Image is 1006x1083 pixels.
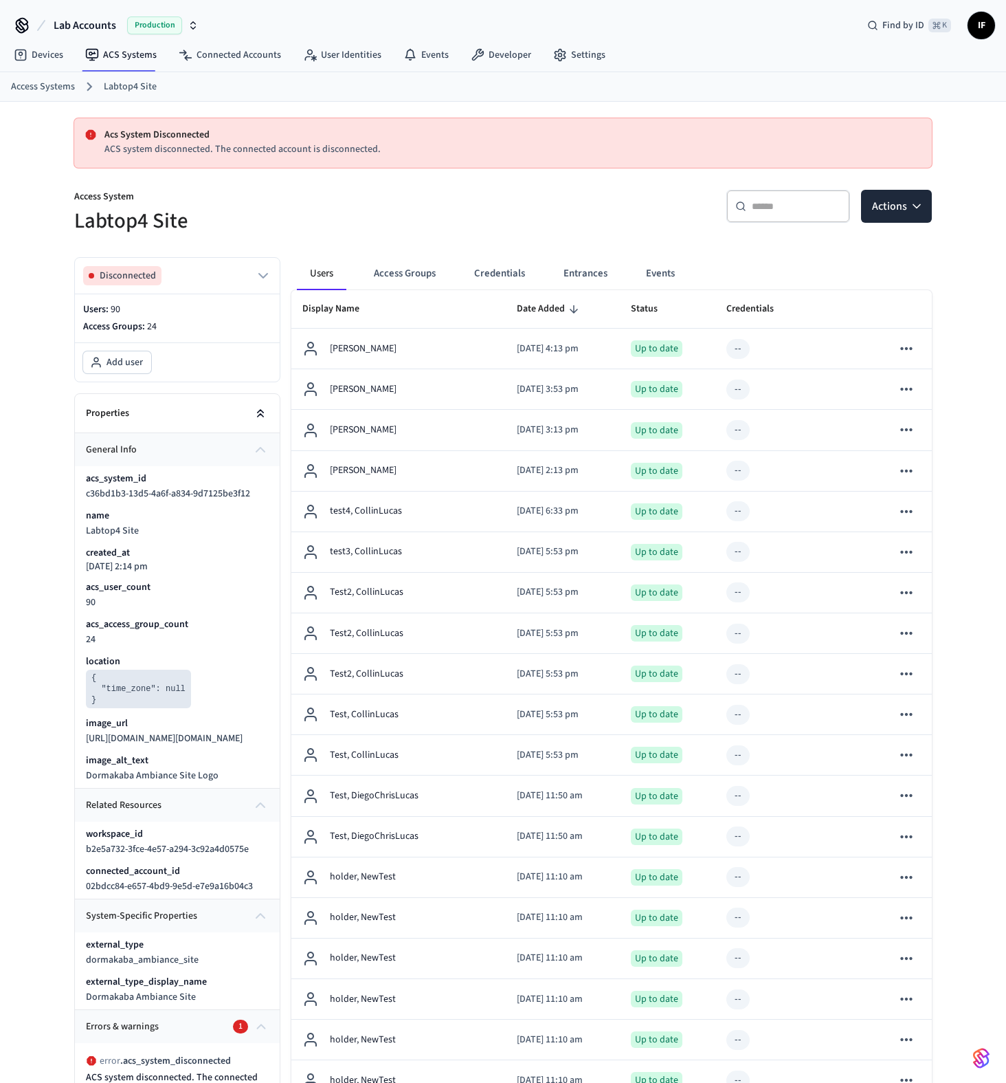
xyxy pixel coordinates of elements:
[631,381,682,397] div: Up to date
[631,910,682,926] div: Up to date
[631,788,682,805] div: Up to date
[147,320,157,333] span: 24
[552,257,618,290] button: Entrances
[86,655,120,668] p: location
[330,463,396,478] p: [PERSON_NAME]
[168,43,292,67] a: Connected Accounts
[363,257,447,290] button: Access Groups
[86,561,148,572] p: [DATE] 2:14 pm
[11,80,75,94] a: Access Systems
[86,443,137,457] span: general info
[517,585,609,600] p: [DATE] 5:53 pm
[392,43,460,67] a: Events
[86,953,199,967] span: dormakaba_ambiance_site
[75,466,280,788] div: general info
[233,1020,248,1033] div: 1
[330,992,396,1007] p: holder, NewTest
[882,19,924,32] span: Find by ID
[735,708,741,722] div: --
[86,546,130,560] p: created_at
[330,829,418,844] p: Test, DiegoChrisLucas
[86,975,207,989] p: external_type_display_name
[517,748,609,763] p: [DATE] 5:53 pm
[631,950,682,967] div: Up to date
[631,666,682,682] div: Up to date
[83,351,151,373] button: Add user
[631,503,682,520] div: Up to date
[517,545,609,559] p: [DATE] 5:53 pm
[517,382,609,397] p: [DATE] 3:53 pm
[330,626,403,641] p: Test2, CollinLucas
[74,190,495,207] p: Access System
[75,899,280,932] button: system-specific properties
[86,754,148,767] p: image_alt_text
[735,870,741,884] div: --
[735,1033,741,1047] div: --
[75,433,280,466] button: general info
[330,382,396,397] p: [PERSON_NAME]
[517,789,609,803] p: [DATE] 11:50 am
[302,298,377,320] span: Display Name
[83,303,271,317] p: Users:
[104,142,921,157] p: ACS system disconnected. The connected account is disconnected.
[635,257,686,290] button: Events
[517,870,609,884] p: [DATE] 11:10 am
[86,769,219,783] span: Dormakaba Ambiance Site Logo
[100,1054,231,1068] p: error
[861,190,932,223] button: Actions
[86,406,129,420] h2: Properties
[75,822,280,899] div: related resources
[735,545,741,559] div: --
[330,870,396,884] p: holder, NewTest
[330,910,396,925] p: holder, NewTest
[86,670,191,708] pre: { "time_zone": null }
[735,626,741,641] div: --
[111,303,120,316] span: 90
[735,382,741,397] div: --
[104,80,157,94] a: Labtop4 Site
[735,829,741,844] div: --
[83,266,271,285] button: Disconnected
[631,706,682,723] div: Up to date
[517,951,609,965] p: [DATE] 11:10 am
[330,342,396,356] p: [PERSON_NAME]
[631,747,682,763] div: Up to date
[83,320,271,334] p: Access Groups:
[86,509,109,523] p: name
[74,43,168,67] a: ACS Systems
[86,798,161,813] span: related resources
[631,829,682,845] div: Up to date
[631,625,682,642] div: Up to date
[86,732,243,745] span: [URL][DOMAIN_NAME][DOMAIN_NAME]
[330,951,396,965] p: holder, NewTest
[75,789,280,822] button: related resources
[517,829,609,844] p: [DATE] 11:50 am
[86,842,249,856] span: b2e5a732-3fce-4e57-a294-3c92a4d0575e
[542,43,616,67] a: Settings
[856,13,962,38] div: Find by ID⌘ K
[631,869,682,886] div: Up to date
[86,879,253,893] span: 02bdcc84-e657-4bd9-9e5d-e7e9a16b04c3
[517,626,609,641] p: [DATE] 5:53 pm
[460,43,542,67] a: Developer
[735,504,741,518] div: --
[517,1033,609,1047] p: [DATE] 11:10 am
[631,422,682,439] div: Up to date
[86,909,197,923] span: system-specific properties
[330,748,399,763] p: Test, CollinLucas
[517,708,609,722] p: [DATE] 5:53 pm
[631,544,682,560] div: Up to date
[86,595,96,609] span: 90
[631,584,682,601] div: Up to date
[463,257,536,290] button: Credentials
[330,585,403,600] p: Test2, CollinLucas
[735,463,741,478] div: --
[735,992,741,1007] div: --
[517,423,609,437] p: [DATE] 3:13 pm
[969,13,994,38] span: IF
[517,504,609,518] p: [DATE] 6:33 pm
[735,423,741,437] div: --
[735,667,741,681] div: --
[517,463,609,478] p: [DATE] 2:13 pm
[330,1033,396,1047] p: holder, NewTest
